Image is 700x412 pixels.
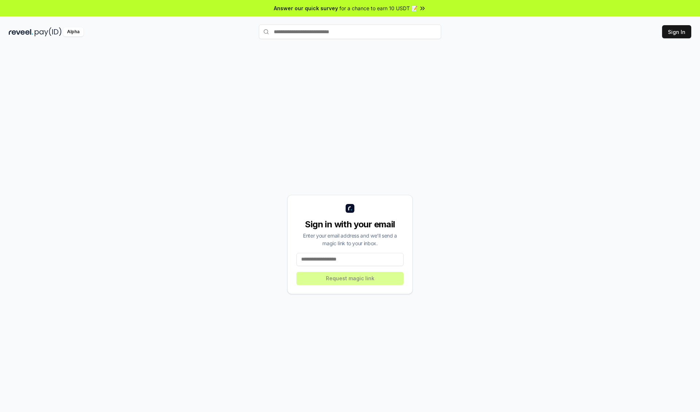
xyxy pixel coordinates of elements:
div: Sign in with your email [296,219,404,230]
button: Sign In [662,25,691,38]
span: for a chance to earn 10 USDT 📝 [339,4,417,12]
div: Enter your email address and we’ll send a magic link to your inbox. [296,232,404,247]
span: Answer our quick survey [274,4,338,12]
img: logo_small [346,204,354,213]
div: Alpha [63,27,83,36]
img: reveel_dark [9,27,33,36]
img: pay_id [35,27,62,36]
